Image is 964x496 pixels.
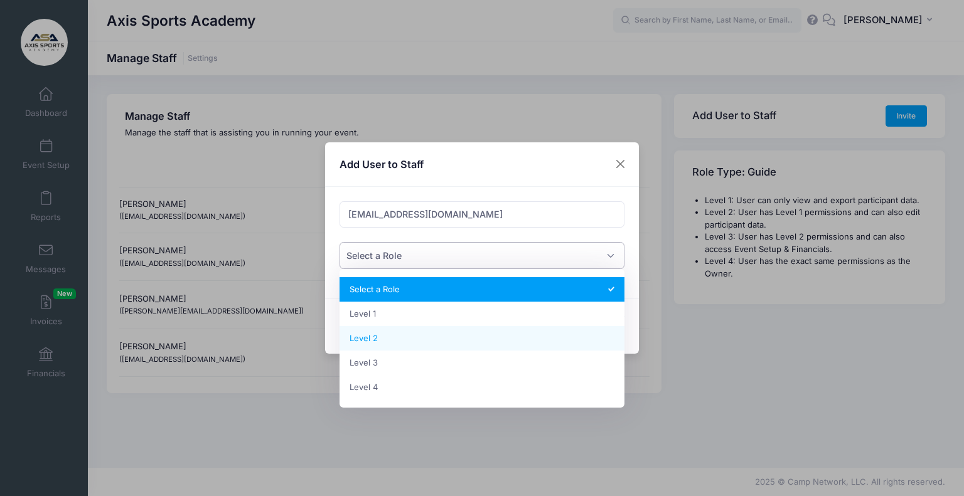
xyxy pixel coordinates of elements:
li: Level 1 [340,302,625,326]
li: Level 4 [340,375,625,399]
h4: Add User to Staff [340,157,424,172]
span: Select a Role [340,242,625,269]
li: Select a Role [340,277,625,302]
input: Enter user email [340,201,625,228]
li: Level 2 [340,326,625,351]
button: Close [609,153,632,176]
span: Select a Role [346,249,402,262]
li: Level 3 [340,351,625,375]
